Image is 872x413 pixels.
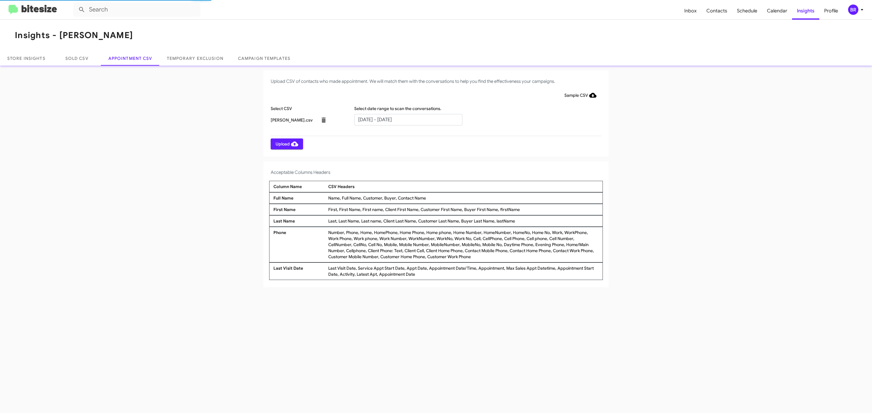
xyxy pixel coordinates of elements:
button: Upload [271,138,303,149]
div: Column Name [272,184,327,190]
h4: Upload CSV of contacts who made appointment. We will match them with the conversations to help yo... [271,78,601,85]
a: Calendar [762,2,792,20]
div: Last Visit Date, Service Appt Start Date, Appt Date, Appointment Date/Time, Appointment, Max Sale... [327,265,600,277]
a: Temporary Exclusion [160,51,231,66]
a: Campaign Templates [231,51,298,66]
a: Contacts [702,2,732,20]
button: BR [843,5,865,15]
div: Full Name [272,195,327,201]
a: Sold CSV [53,51,101,66]
label: Select CSV [271,106,292,112]
span: Sample CSV [564,90,596,101]
h1: Insights - [PERSON_NAME] [15,31,133,40]
a: Insights [792,2,819,20]
input: Start Date - End Date [354,114,462,125]
div: Phone [272,229,327,260]
div: Name, Full Name, Customer, Buyer, Contact Name [327,195,600,201]
div: BR [848,5,858,15]
a: Appointment CSV [101,51,160,66]
input: Search [73,2,200,17]
div: First Name [272,207,327,213]
h4: Acceptable Columns Headers [271,169,601,176]
div: Last, Last Name, Last name, Client Last Name, Customer Last Name, Buyer Last Name, lastName [327,218,600,224]
div: First, First Name, First name, Client First Name, Customer First Name, Buyer First Name, firstName [327,207,600,213]
a: Profile [819,2,843,20]
a: Inbox [679,2,702,20]
div: CSV Headers [327,184,600,190]
button: Sample CSV [560,90,601,101]
div: Number, Phone, Home, HomePhone, Home Phone, Home phone, Home Number, HomeNumber, HomeNo, Home No,... [327,229,600,260]
span: Upload [276,138,298,149]
div: Last Visit Date [272,265,327,277]
p: [PERSON_NAME].csv [271,117,313,123]
a: Schedule [732,2,762,20]
div: Last Name [272,218,327,224]
label: Select date range to scan the conversations. [354,106,441,112]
